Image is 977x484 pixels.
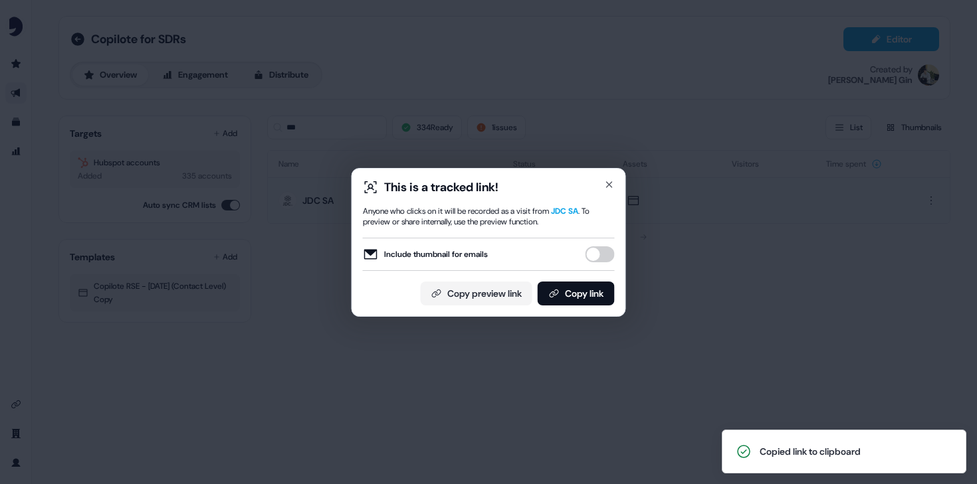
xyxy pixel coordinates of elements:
div: This is a tracked link! [384,179,498,195]
label: Include thumbnail for emails [363,246,488,262]
button: Copy link [538,282,615,305]
div: Anyone who clicks on it will be recorded as a visit from . To preview or share internally, use th... [363,206,615,227]
span: JDC SA [551,206,578,216]
div: Copied link to clipboard [760,445,861,458]
button: Copy preview link [421,282,532,305]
